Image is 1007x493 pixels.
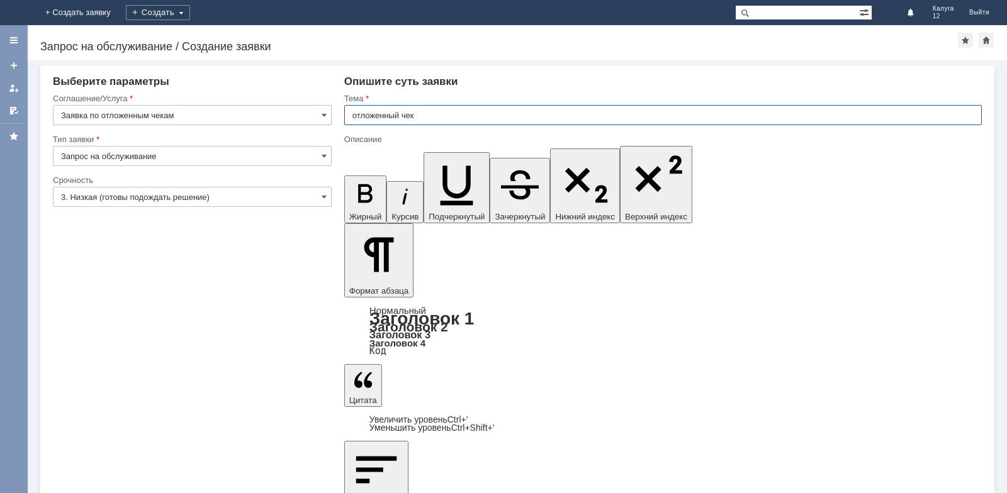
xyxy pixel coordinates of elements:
button: Подчеркнутый [424,152,490,223]
button: Курсив [386,181,424,223]
div: Запрос на обслуживание / Создание заявки [40,40,958,53]
div: Соглашение/Услуга [53,94,329,102]
a: Increase [369,414,468,424]
a: Заголовок 3 [369,329,430,340]
a: Нормальный [369,305,426,316]
div: Создать [126,5,190,20]
button: Зачеркнутый [490,158,550,223]
div: Тип заявки [53,135,329,143]
span: Выберите параметры [53,75,169,87]
a: Заголовок 4 [369,338,425,348]
a: Создать заявку [4,55,24,75]
div: Сделать домашней страницей [979,33,994,48]
div: Цитата [344,416,982,432]
span: Курсив [391,212,419,221]
button: Верхний индекс [620,146,692,223]
button: Жирный [344,175,387,223]
button: Формат абзаца [344,223,413,297]
a: Мои заявки [4,78,24,98]
button: Цитата [344,364,382,407]
span: Жирный [349,212,382,221]
a: Decrease [369,423,495,433]
span: Зачеркнутый [495,212,545,221]
a: Заголовок 1 [369,309,475,328]
span: Калуга [933,5,954,13]
a: Мои согласования [4,101,24,121]
span: Ctrl+' [447,414,468,424]
div: Добавить в избранное [958,33,973,48]
span: 12 [933,13,954,20]
span: Цитата [349,396,377,405]
span: Опишите суть заявки [344,75,458,87]
span: Расширенный поиск [859,6,872,18]
div: Срочность [53,176,329,184]
span: Верхний индекс [625,212,687,221]
a: Заголовок 2 [369,319,448,334]
div: Тема [344,94,979,102]
div: Описание [344,135,979,143]
span: Подчеркнутый [429,212,485,221]
span: Ctrl+Shift+' [451,423,495,433]
div: Формат абзаца [344,306,982,355]
span: Формат абзаца [349,286,408,296]
a: Код [369,345,386,357]
span: Нижний индекс [555,212,615,221]
button: Нижний индекс [550,148,620,223]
